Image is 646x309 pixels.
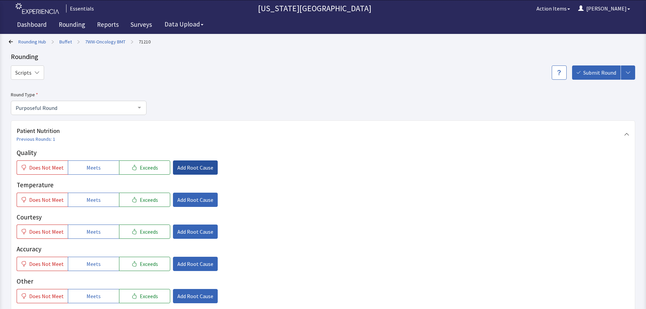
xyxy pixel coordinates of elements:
[86,260,101,268] span: Meets
[173,225,218,239] button: Add Root Cause
[92,17,124,34] a: Reports
[119,257,170,271] button: Exceeds
[173,193,218,207] button: Add Root Cause
[68,289,119,303] button: Meets
[68,160,119,175] button: Meets
[177,196,213,204] span: Add Root Cause
[140,163,158,172] span: Exceeds
[173,160,218,175] button: Add Root Cause
[139,38,151,45] a: 71210
[119,225,170,239] button: Exceeds
[140,196,158,204] span: Exceeds
[177,260,213,268] span: Add Root Cause
[119,289,170,303] button: Exceeds
[119,160,170,175] button: Exceeds
[173,289,218,303] button: Add Root Cause
[574,2,634,15] button: [PERSON_NAME]
[17,148,629,158] p: Quality
[86,292,101,300] span: Meets
[54,17,90,34] a: Rounding
[17,180,629,190] p: Temperature
[16,3,59,14] img: experiencia_logo.png
[14,104,133,111] span: Purposeful Round
[52,35,54,49] span: >
[17,257,68,271] button: Does Not Meet
[131,35,133,49] span: >
[17,289,68,303] button: Does Not Meet
[18,38,46,45] a: Rounding Hub
[177,292,213,300] span: Add Root Cause
[86,196,101,204] span: Meets
[125,17,157,34] a: Surveys
[17,276,629,286] p: Other
[15,69,32,77] span: Scripts
[140,228,158,236] span: Exceeds
[11,52,635,61] div: Rounding
[17,225,68,239] button: Does Not Meet
[29,163,64,172] span: Does Not Meet
[11,91,146,99] label: Round Type
[177,163,213,172] span: Add Root Cause
[17,160,68,175] button: Does Not Meet
[86,228,101,236] span: Meets
[173,257,218,271] button: Add Root Cause
[29,292,64,300] span: Does Not Meet
[17,212,629,222] p: Courtesy
[17,136,55,142] a: Previous Rounds: 1
[140,260,158,268] span: Exceeds
[97,3,532,14] p: [US_STATE][GEOGRAPHIC_DATA]
[11,65,44,80] button: Scripts
[29,228,64,236] span: Does Not Meet
[160,18,208,31] button: Data Upload
[68,193,119,207] button: Meets
[572,65,621,80] button: Submit Round
[532,2,574,15] button: Action Items
[177,228,213,236] span: Add Root Cause
[12,17,52,34] a: Dashboard
[29,260,64,268] span: Does Not Meet
[29,196,64,204] span: Does Not Meet
[17,244,629,254] p: Accuracy
[77,35,80,49] span: >
[66,4,94,13] div: Essentials
[583,69,616,77] span: Submit Round
[68,257,119,271] button: Meets
[140,292,158,300] span: Exceeds
[119,193,170,207] button: Exceeds
[86,163,101,172] span: Meets
[85,38,125,45] a: 7WW-Oncology BMT
[17,126,624,136] span: Patient Nutrition
[17,193,68,207] button: Does Not Meet
[68,225,119,239] button: Meets
[59,38,72,45] a: Buffet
